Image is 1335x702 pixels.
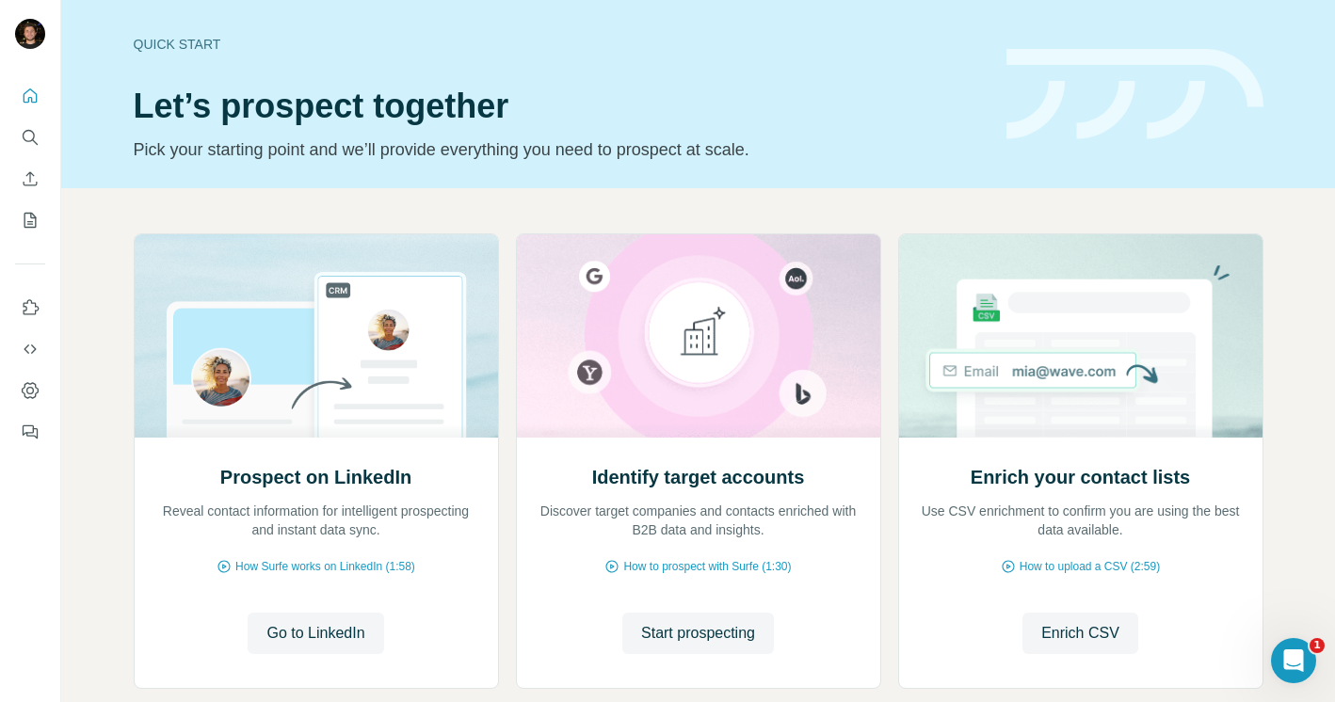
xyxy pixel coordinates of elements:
button: Use Surfe on LinkedIn [15,291,45,325]
button: My lists [15,203,45,237]
p: Pick your starting point and we’ll provide everything you need to prospect at scale. [134,136,984,163]
span: Start prospecting [641,622,755,645]
h2: Enrich your contact lists [971,464,1190,490]
img: Avatar [15,19,45,49]
span: Go to LinkedIn [266,622,364,645]
span: How Surfe works on LinkedIn (1:58) [235,558,415,575]
button: Enrich CSV [1022,613,1138,654]
button: Enrich CSV [15,162,45,196]
h2: Prospect on LinkedIn [220,464,411,490]
img: Identify target accounts [516,234,881,438]
button: Dashboard [15,374,45,407]
span: How to prospect with Surfe (1:30) [623,558,791,575]
span: Enrich CSV [1041,622,1119,645]
img: Prospect on LinkedIn [134,234,499,438]
h2: Identify target accounts [592,464,805,490]
span: 1 [1310,638,1325,653]
button: Search [15,120,45,154]
button: Feedback [15,415,45,449]
h1: Let’s prospect together [134,88,984,125]
p: Reveal contact information for intelligent prospecting and instant data sync. [153,502,479,539]
span: How to upload a CSV (2:59) [1020,558,1160,575]
p: Use CSV enrichment to confirm you are using the best data available. [918,502,1244,539]
button: Go to LinkedIn [248,613,383,654]
div: Quick start [134,35,984,54]
img: banner [1006,49,1263,140]
iframe: Intercom live chat [1271,638,1316,683]
img: Enrich your contact lists [898,234,1263,438]
button: Quick start [15,79,45,113]
button: Use Surfe API [15,332,45,366]
p: Discover target companies and contacts enriched with B2B data and insights. [536,502,861,539]
button: Start prospecting [622,613,774,654]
